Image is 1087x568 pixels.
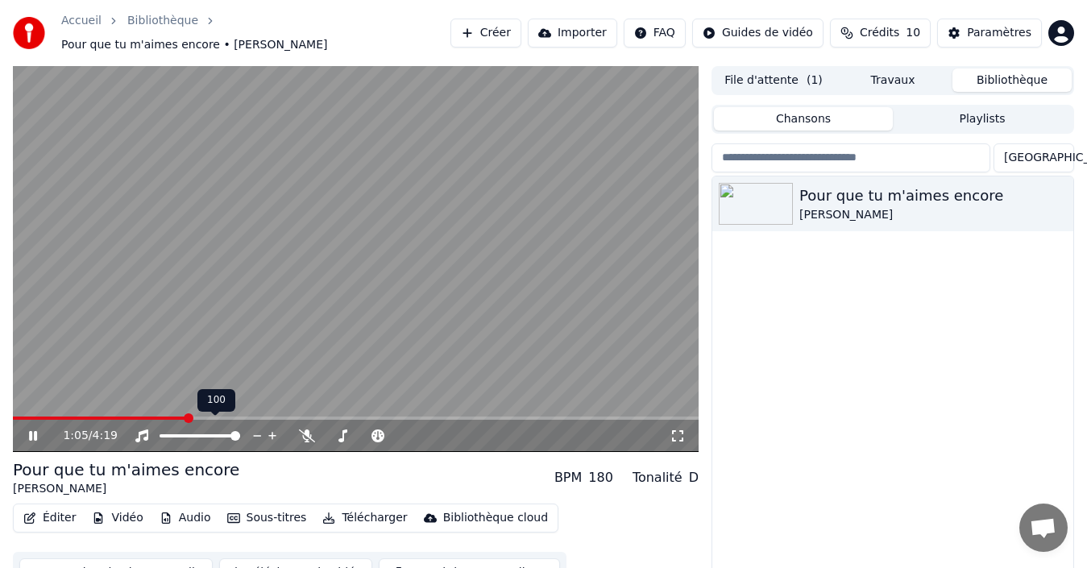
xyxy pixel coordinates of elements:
[17,507,82,529] button: Éditer
[952,68,1072,92] button: Bibliothèque
[624,19,686,48] button: FAQ
[85,507,149,529] button: Vidéo
[528,19,617,48] button: Importer
[63,428,102,444] div: /
[633,468,682,487] div: Tonalité
[588,468,613,487] div: 180
[799,184,1067,207] div: Pour que tu m'aimes encore
[554,468,582,487] div: BPM
[714,107,893,131] button: Chansons
[153,507,218,529] button: Audio
[13,17,45,49] img: youka
[1019,504,1068,552] div: Ouvrir le chat
[450,19,521,48] button: Créer
[714,68,833,92] button: File d'attente
[127,13,198,29] a: Bibliothèque
[93,428,118,444] span: 4:19
[937,19,1042,48] button: Paramètres
[692,19,824,48] button: Guides de vidéo
[443,510,548,526] div: Bibliothèque cloud
[799,207,1067,223] div: [PERSON_NAME]
[860,25,899,41] span: Crédits
[967,25,1031,41] div: Paramètres
[893,107,1072,131] button: Playlists
[61,13,102,29] a: Accueil
[221,507,313,529] button: Sous-titres
[316,507,413,529] button: Télécharger
[833,68,952,92] button: Travaux
[63,428,88,444] span: 1:05
[13,481,239,497] div: [PERSON_NAME]
[197,389,235,412] div: 100
[13,458,239,481] div: Pour que tu m'aimes encore
[689,468,699,487] div: D
[807,73,823,89] span: ( 1 )
[61,13,450,53] nav: breadcrumb
[906,25,920,41] span: 10
[61,37,327,53] span: Pour que tu m'aimes encore • [PERSON_NAME]
[830,19,931,48] button: Crédits10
